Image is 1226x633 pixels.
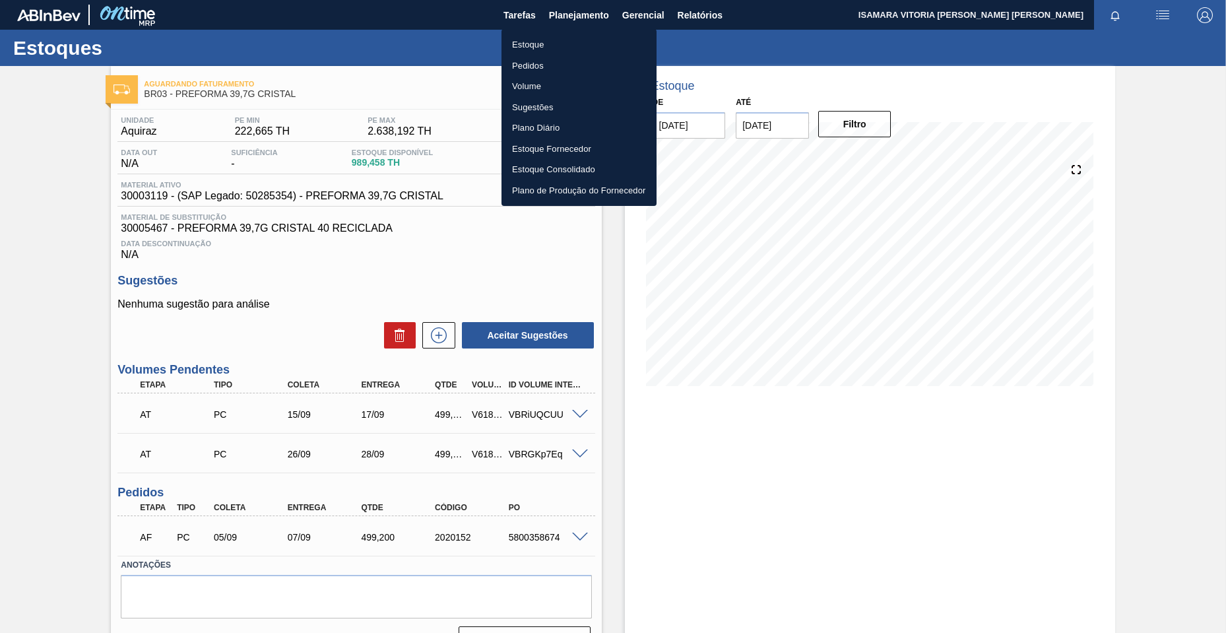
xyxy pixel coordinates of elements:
a: Estoque Fornecedor [501,139,657,160]
a: Plano Diário [501,117,657,139]
a: Pedidos [501,55,657,77]
a: Estoque Consolidado [501,159,657,180]
a: Volume [501,76,657,97]
a: Estoque [501,34,657,55]
a: Plano de Produção do Fornecedor [501,180,657,201]
a: Sugestões [501,97,657,118]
